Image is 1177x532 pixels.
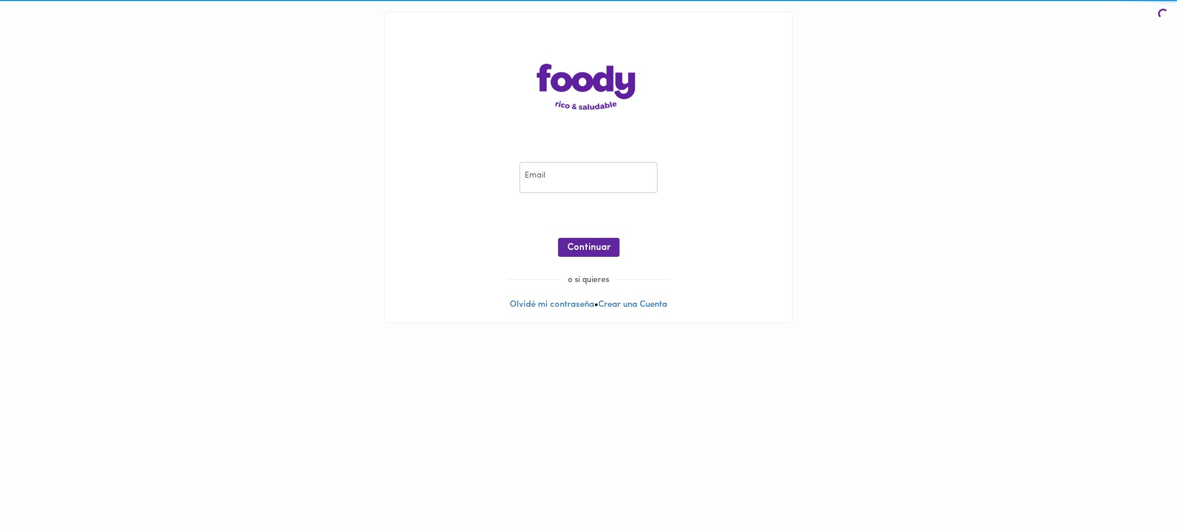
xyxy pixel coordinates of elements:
[567,242,610,253] span: Continuar
[558,238,620,257] button: Continuar
[537,64,640,110] img: logo-main-page.png
[520,162,657,194] input: pepitoperez@gmail.com
[1110,465,1166,521] iframe: Messagebird Livechat Widget
[385,12,792,322] div: •
[598,300,667,309] a: Crear una Cuenta
[510,300,594,309] a: Olvidé mi contraseña
[561,276,616,284] span: o si quieres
